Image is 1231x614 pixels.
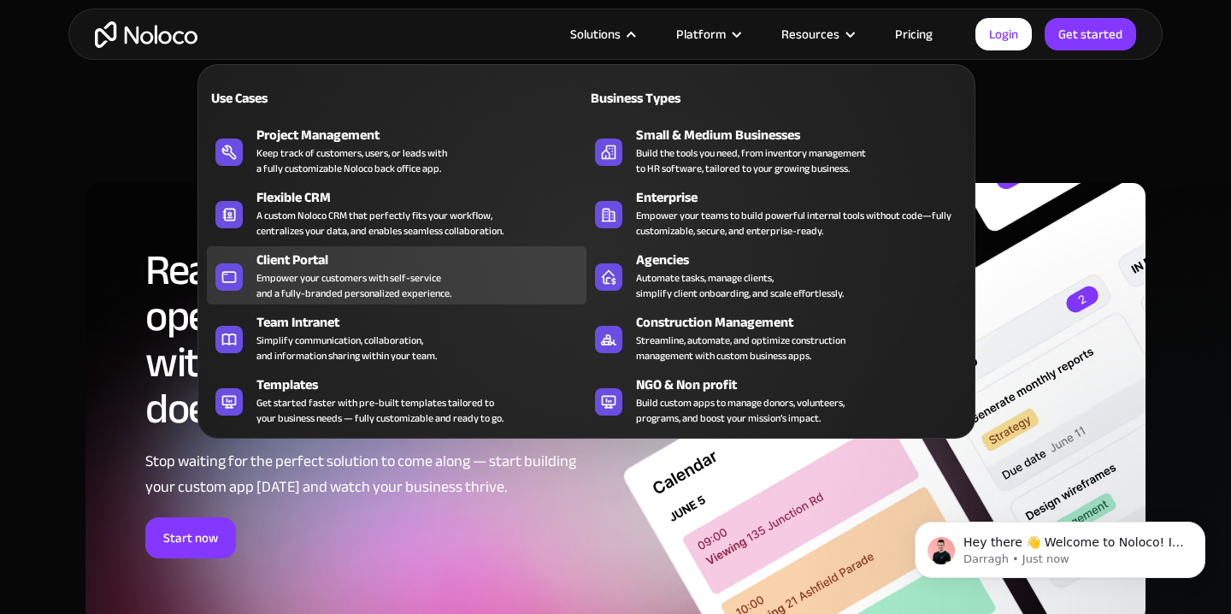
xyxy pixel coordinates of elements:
a: TemplatesGet started faster with pre-built templates tailored toyour business needs — fully custo... [207,371,586,429]
div: Empower your customers with self-service and a fully-branded personalized experience. [256,270,451,301]
h2: Ready to solve your operations challenges with a platform that does it all? [145,247,577,432]
a: Project ManagementKeep track of customers, users, or leads witha fully customizable Noloco back o... [207,121,586,180]
iframe: Intercom notifications message [889,486,1231,605]
div: Templates [256,375,594,395]
div: Client Portal [256,250,594,270]
a: Business Types [586,78,966,117]
a: Flexible CRMA custom Noloco CRM that perfectly fits your workflow,centralizes your data, and enab... [207,184,586,242]
div: Platform [655,23,760,45]
div: Platform [676,23,726,45]
div: Flexible CRM [256,187,594,208]
div: Build custom apps to manage donors, volunteers, programs, and boost your mission’s impact. [636,395,845,426]
a: EnterpriseEmpower your teams to build powerful internal tools without code—fully customizable, se... [586,184,966,242]
div: Empower your teams to build powerful internal tools without code—fully customizable, secure, and ... [636,208,957,239]
a: Start now [145,517,236,558]
nav: Solutions [197,40,975,439]
div: Small & Medium Businesses [636,125,974,145]
div: Simplify communication, collaboration, and information sharing within your team. [256,333,437,363]
div: Build the tools you need, from inventory management to HR software, tailored to your growing busi... [636,145,866,176]
div: Business Types [586,88,769,109]
a: Use Cases [207,78,586,117]
a: Team IntranetSimplify communication, collaboration,and information sharing within your team. [207,309,586,367]
div: NGO & Non profit [636,375,974,395]
div: Project Management [256,125,594,145]
div: Stop waiting for the perfect solution to come along — start building your custom app [DATE] and w... [145,449,577,500]
a: Construction ManagementStreamline, automate, and optimize constructionmanagement with custom busi... [586,309,966,367]
div: Solutions [549,23,655,45]
div: Keep track of customers, users, or leads with a fully customizable Noloco back office app. [256,145,447,176]
a: Client PortalEmpower your customers with self-serviceand a fully-branded personalized experience. [207,246,586,304]
a: Login [975,18,1032,50]
a: Small & Medium BusinessesBuild the tools you need, from inventory managementto HR software, tailo... [586,121,966,180]
a: home [95,21,197,48]
a: Get started [1045,18,1136,50]
div: Streamline, automate, and optimize construction management with custom business apps. [636,333,845,363]
a: AgenciesAutomate tasks, manage clients,simplify client onboarding, and scale effortlessly. [586,246,966,304]
div: Resources [760,23,874,45]
div: Team Intranet [256,312,594,333]
div: A custom Noloco CRM that perfectly fits your workflow, centralizes your data, and enables seamles... [256,208,504,239]
a: NGO & Non profitBuild custom apps to manage donors, volunteers,programs, and boost your mission’s... [586,371,966,429]
a: Pricing [874,23,954,45]
div: Agencies [636,250,974,270]
div: Get started faster with pre-built templates tailored to your business needs — fully customizable ... [256,395,504,426]
div: Construction Management [636,312,974,333]
div: Resources [781,23,839,45]
div: Solutions [570,23,621,45]
div: Use Cases [207,88,390,109]
div: Enterprise [636,187,974,208]
div: Automate tasks, manage clients, simplify client onboarding, and scale effortlessly. [636,270,844,301]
